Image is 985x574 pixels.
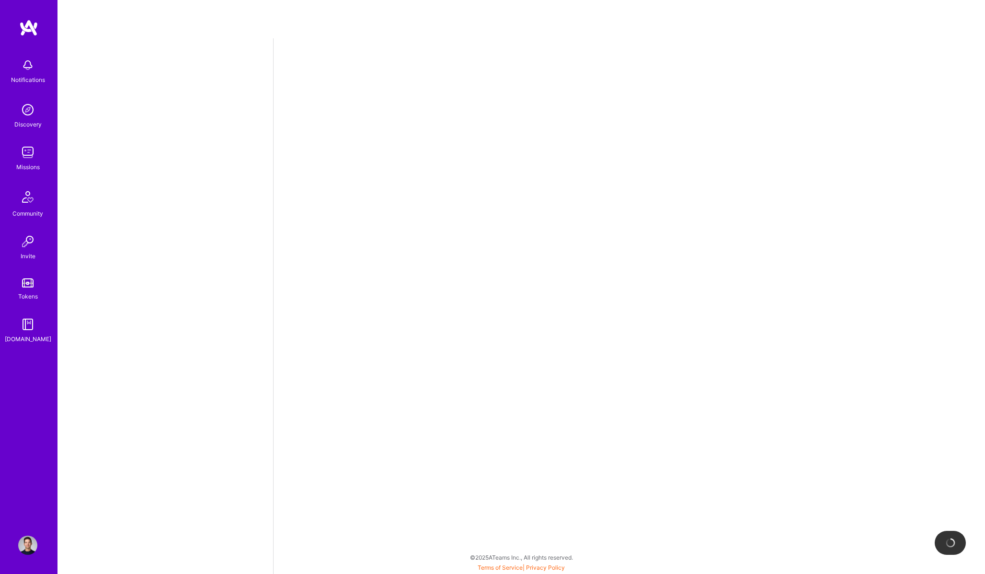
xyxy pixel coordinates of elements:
div: Notifications [11,75,45,85]
div: © 2025 ATeams Inc., All rights reserved. [57,545,985,569]
img: guide book [18,315,37,334]
div: [DOMAIN_NAME] [5,334,51,344]
img: bell [18,56,37,75]
div: Community [12,208,43,218]
img: Invite [18,232,37,251]
img: User Avatar [18,536,37,555]
div: Missions [16,162,40,172]
img: loading [945,537,956,549]
img: teamwork [18,143,37,162]
span: | [478,564,565,571]
img: tokens [22,278,34,287]
div: Tokens [18,291,38,301]
div: Invite [21,251,35,261]
img: Community [16,185,39,208]
a: Privacy Policy [526,564,565,571]
div: Discovery [14,119,42,129]
img: discovery [18,100,37,119]
a: User Avatar [16,536,40,555]
a: Terms of Service [478,564,523,571]
img: logo [19,19,38,36]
